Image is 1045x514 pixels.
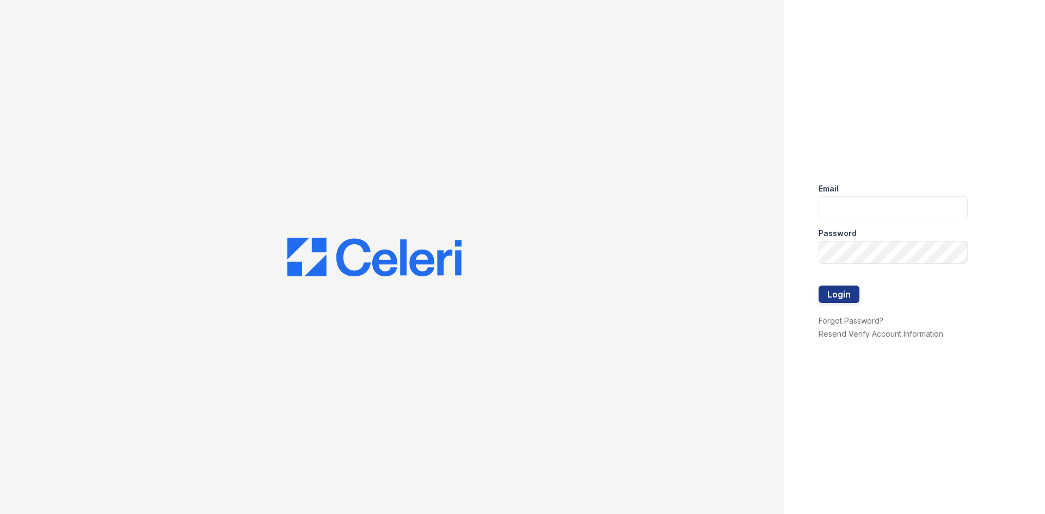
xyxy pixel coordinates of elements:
[819,183,839,194] label: Email
[819,316,883,325] a: Forgot Password?
[819,329,943,338] a: Resend Verify Account Information
[819,228,857,239] label: Password
[287,238,462,277] img: CE_Logo_Blue-a8612792a0a2168367f1c8372b55b34899dd931a85d93a1a3d3e32e68fde9ad4.png
[819,286,859,303] button: Login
